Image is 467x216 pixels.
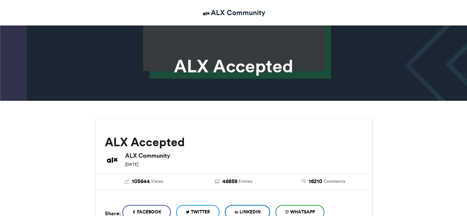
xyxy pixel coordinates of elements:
[309,178,322,186] span: 16210
[151,178,163,185] span: Views
[194,178,273,186] a: 46859 Entries
[222,178,237,186] span: 46859
[29,57,439,75] h1: ALX Accepted
[125,152,363,158] h6: ALX Community
[191,209,210,215] span: Twitter
[132,178,150,186] span: 105644
[238,178,252,185] span: Entries
[290,209,315,215] span: WhatsApp
[105,178,183,186] a: 105644 Views
[137,209,161,215] span: Facebook
[105,152,120,167] img: ALX Community
[125,162,138,167] small: [DATE]
[105,136,363,149] h2: ALX Accepted
[323,178,345,185] span: Comments
[284,178,363,186] a: 16210 Comments
[202,9,211,18] img: ALX Community
[240,209,261,215] span: LinkedIn
[202,7,265,18] a: ALX Community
